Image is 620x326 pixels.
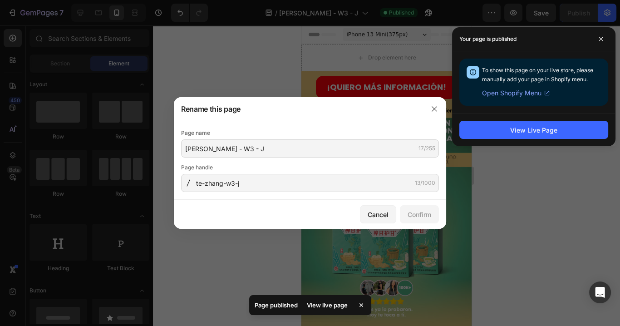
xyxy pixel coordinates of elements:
[67,29,115,36] div: Drop element here
[181,128,439,138] div: Page name
[15,50,156,74] a: ¡QUIERO MÁS INFORMACIÓN!
[360,205,396,223] button: Cancel
[181,163,439,172] div: Page handle
[415,179,435,187] div: 13/1000
[408,210,431,219] div: Confirm
[45,5,107,14] span: iPhone 13 Mini ( 375 px)
[255,301,298,310] p: Page published
[25,56,145,67] strong: ¡QUIERO MÁS INFORMACIÓN!
[418,144,435,153] div: 17/255
[482,67,593,83] span: To show this page on your live store, please manually add your page in Shopify menu.
[400,205,439,223] button: Confirm
[482,88,541,99] span: Open Shopify Menu
[459,35,517,44] p: Your page is published
[301,299,353,311] div: View live page
[589,282,611,303] div: Open Intercom Messenger
[459,121,608,139] button: View Live Page
[368,210,389,219] div: Cancel
[181,104,241,114] h3: Rename this page
[510,125,557,135] div: View Live Page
